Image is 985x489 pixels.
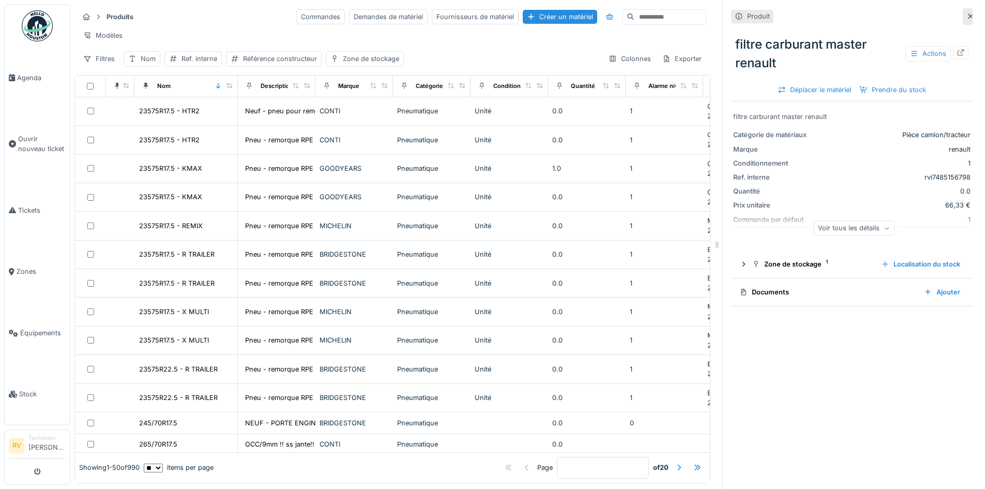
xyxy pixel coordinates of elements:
[815,130,971,140] div: Pièce camion/tracteur
[139,164,202,173] div: 23575R17.5 - KMAX
[571,82,595,91] div: Quantité
[630,335,699,345] div: 1
[735,283,968,302] summary: DocumentsAjouter
[144,463,214,473] div: items per page
[739,287,916,297] div: Documents
[604,51,656,66] div: Colonnes
[552,249,622,259] div: 0.0
[181,54,217,64] div: Ref. interne
[493,82,542,91] div: Conditionnement
[523,10,597,24] div: Créer un matériel
[139,249,215,259] div: 23575R17.5 - R TRAILER
[397,439,466,449] div: Pneumatique
[397,249,466,259] div: Pneumatique
[752,259,873,269] div: Zone de stockage
[416,82,443,91] div: Catégorie
[139,192,202,202] div: 23575R17.5 - KMAX
[475,221,544,231] div: Unité
[320,335,389,345] div: MICHELIN
[18,205,66,215] span: Tickets
[475,106,544,116] div: Unité
[552,439,622,449] div: 0.0
[320,135,389,145] div: CONTI
[245,192,313,202] div: Pneu - remorque RPE
[139,307,209,317] div: 23575R17.5 - X MULTI
[475,192,544,202] div: Unité
[475,164,544,173] div: Unité
[5,302,70,364] a: Équipements
[735,255,968,274] summary: Zone de stockage1Localisation du stock
[877,257,964,271] div: Localisation du stock
[139,439,177,449] div: 265/70R17.5
[815,172,971,182] div: rvi7485156798
[905,46,951,61] div: Actions
[349,9,428,24] div: Demandes de matériel
[245,364,313,374] div: Pneu - remorque RPE
[397,106,466,116] div: Pneumatique
[245,249,313,259] div: Pneu - remorque RPE
[774,83,855,97] div: Déplacer le matériel
[707,359,777,379] div: BRS-REM-OCC-23575R22.5
[552,418,622,428] div: 0.0
[79,28,127,43] div: Modèles
[707,130,777,150] div: CON-REM-OCC-23575R17.5-012
[79,463,140,473] div: Showing 1 - 50 of 990
[630,221,699,231] div: 1
[245,335,313,345] div: Pneu - remorque RPE
[475,364,544,374] div: Unité
[733,172,811,182] div: Ref. interne
[320,364,389,374] div: BRIDGESTONE
[102,12,138,22] strong: Produits
[139,135,200,145] div: 23575R17.5 - HTR2
[245,106,348,116] div: Neuf - pneu pour remorque RPE
[552,335,622,345] div: 0.0
[139,364,218,374] div: 23575R22.5 - R TRAILER
[731,31,973,77] div: filtre carburant master renault
[630,307,699,317] div: 1
[338,82,359,91] div: Marque
[658,51,706,66] div: Exporter
[552,135,622,145] div: 0.0
[245,164,313,173] div: Pneu - remorque RPE
[79,51,119,66] div: Filtres
[630,135,699,145] div: 1
[261,82,293,91] div: Description
[320,249,389,259] div: BRIDGESTONE
[475,135,544,145] div: Unité
[296,9,345,24] div: Commandes
[815,144,971,154] div: renault
[139,278,215,288] div: 23575R17.5 - R TRAILER
[653,463,669,473] strong: of 20
[552,307,622,317] div: 0.0
[245,418,316,428] div: NEUF - PORTE ENGIN
[243,54,317,64] div: Référence constructeur
[630,164,699,173] div: 1
[855,83,930,97] div: Prendre du stock
[245,307,313,317] div: Pneu - remorque RPE
[139,221,203,231] div: 23575R17.5 - REMIX
[707,159,777,179] div: GOO-REM-NEU-23575R17.5
[733,130,811,140] div: Catégorie de matériaux
[747,11,770,21] div: Produit
[320,164,389,173] div: GOODYEARS
[630,418,699,428] div: 0
[20,328,66,338] span: Équipements
[245,221,313,231] div: Pneu - remorque RPE
[707,388,777,408] div: BRS-REM-NEU-23575R22.5
[17,266,66,276] span: Zones
[397,135,466,145] div: Pneumatique
[707,187,777,207] div: GOO-REM-OCC-23575R17.5
[475,278,544,288] div: Unité
[630,393,699,403] div: 1
[733,200,811,210] div: Prix unitaire
[733,158,811,168] div: Conditionnement
[245,278,313,288] div: Pneu - remorque RPE
[707,273,777,293] div: BRS-REM-NEU-23575R17.5
[139,418,177,428] div: 245/70R17.5
[320,439,389,449] div: CONTI
[9,434,66,459] a: RV Technicien[PERSON_NAME]
[475,393,544,403] div: Unité
[552,164,622,173] div: 1.0
[630,192,699,202] div: 1
[19,389,66,399] span: Stock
